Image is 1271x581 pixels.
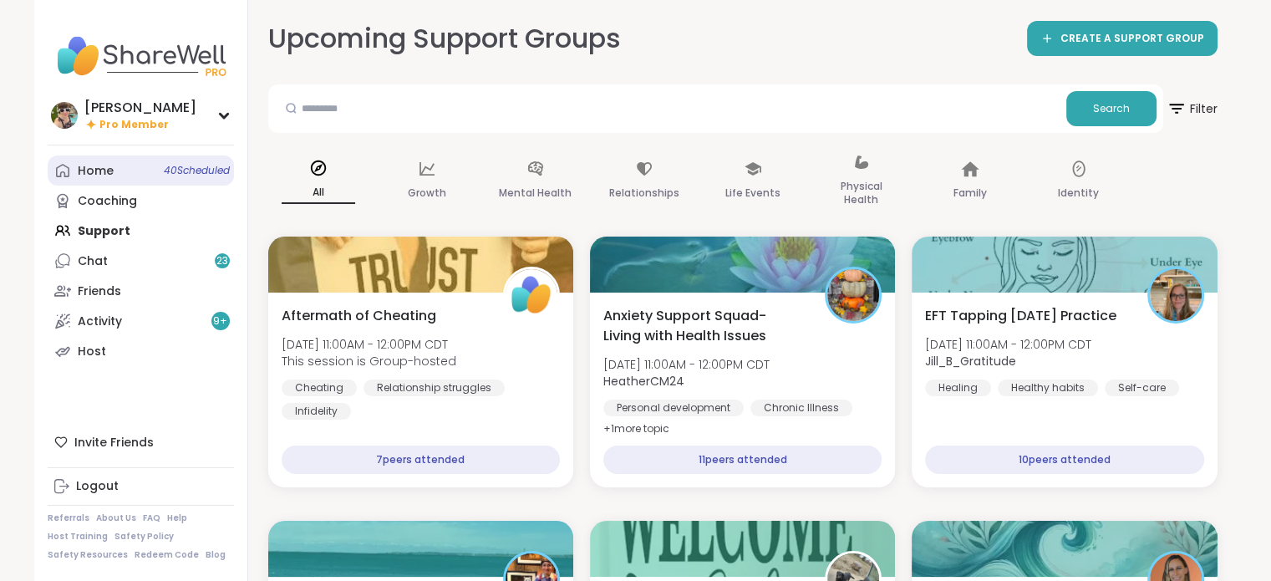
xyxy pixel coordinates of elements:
[48,471,234,502] a: Logout
[282,446,560,474] div: 7 peers attended
[48,276,234,306] a: Friends
[1167,84,1218,133] button: Filter
[506,269,557,321] img: ShareWell
[78,163,114,180] div: Home
[206,549,226,561] a: Blog
[282,380,357,396] div: Cheating
[78,283,121,300] div: Friends
[827,269,879,321] img: HeatherCM24
[603,306,806,346] span: Anxiety Support Squad- Living with Health Issues
[609,183,679,203] p: Relationships
[925,306,1116,326] span: EFT Tapping [DATE] Practice
[998,380,1098,396] div: Healthy habits
[953,183,987,203] p: Family
[76,478,119,495] div: Logout
[78,313,122,330] div: Activity
[925,336,1091,353] span: [DATE] 11:00AM - 12:00PM CDT
[48,336,234,366] a: Host
[84,99,196,117] div: [PERSON_NAME]
[143,512,160,524] a: FAQ
[925,446,1203,474] div: 10 peers attended
[48,549,128,561] a: Safety Resources
[48,306,234,336] a: Activity9+
[1105,380,1179,396] div: Self-care
[1066,91,1157,126] button: Search
[1167,89,1218,129] span: Filter
[603,356,770,373] span: [DATE] 11:00AM - 12:00PM CDT
[825,176,898,210] p: Physical Health
[114,531,174,543] a: Safety Policy
[408,183,446,203] p: Growth
[167,512,187,524] a: Help
[499,183,572,203] p: Mental Health
[1058,183,1099,203] p: Identity
[213,314,227,329] span: 9 +
[925,353,1016,369] b: Jill_B_Gratitude
[268,20,621,58] h2: Upcoming Support Groups
[48,155,234,186] a: Home40Scheduled
[99,118,169,132] span: Pro Member
[48,531,108,543] a: Host Training
[48,186,234,216] a: Coaching
[1093,101,1130,116] span: Search
[96,512,136,524] a: About Us
[1150,269,1202,321] img: Jill_B_Gratitude
[1027,21,1218,56] a: CREATE A SUPPORT GROUP
[282,336,456,353] span: [DATE] 11:00AM - 12:00PM CDT
[282,306,436,326] span: Aftermath of Cheating
[282,403,351,420] div: Infidelity
[78,193,137,210] div: Coaching
[603,446,882,474] div: 11 peers attended
[135,549,199,561] a: Redeem Code
[750,400,852,416] div: Chronic Illness
[48,512,89,524] a: Referrals
[725,183,780,203] p: Life Events
[282,353,456,369] span: This session is Group-hosted
[48,246,234,276] a: Chat23
[78,253,108,270] div: Chat
[48,27,234,85] img: ShareWell Nav Logo
[603,400,744,416] div: Personal development
[364,380,505,396] div: Relationship struggles
[603,373,684,390] b: HeatherCM24
[282,182,355,204] p: All
[216,254,228,268] span: 23
[925,380,991,396] div: Healing
[164,164,230,177] span: 40 Scheduled
[78,344,106,360] div: Host
[51,102,78,129] img: Adrienne_QueenOfTheDawn
[48,427,234,457] div: Invite Friends
[1060,32,1204,46] span: CREATE A SUPPORT GROUP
